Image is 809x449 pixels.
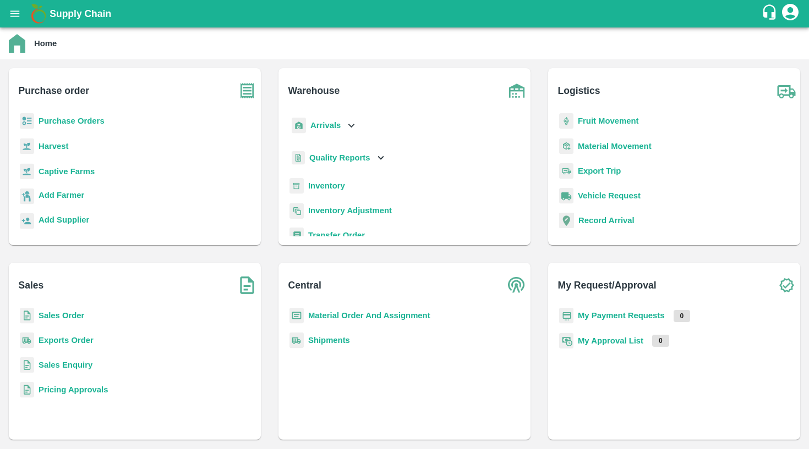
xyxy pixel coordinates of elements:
a: Inventory Adjustment [308,206,392,215]
p: 0 [652,335,669,347]
img: whTransfer [289,228,304,243]
img: material [559,138,573,154]
img: soSales [233,271,261,299]
a: Material Movement [578,142,652,151]
b: Warehouse [288,83,340,98]
a: Captive Farms [39,167,95,176]
div: customer-support [761,4,780,24]
img: supplier [20,213,34,229]
img: central [503,271,531,299]
img: harvest [20,163,34,180]
a: Transfer Order [308,231,365,240]
img: vehicle [559,188,573,204]
a: My Payment Requests [578,311,665,320]
img: approval [559,332,573,349]
a: Supply Chain [50,6,761,21]
a: Purchase Orders [39,117,105,125]
a: Material Order And Assignment [308,311,430,320]
a: Vehicle Request [578,191,641,200]
b: Sales [19,278,44,293]
img: whInventory [289,178,304,194]
a: My Approval List [578,336,643,345]
img: reciept [20,113,34,129]
a: Sales Enquiry [39,361,92,369]
img: shipments [289,332,304,348]
b: Home [34,39,57,48]
img: inventory [289,203,304,219]
img: shipments [20,332,34,348]
a: Pricing Approvals [39,385,108,394]
b: My Request/Approval [558,278,657,293]
div: Arrivals [289,113,358,138]
img: truck [773,77,800,104]
b: Quality Reports [309,153,370,162]
img: sales [20,308,34,324]
img: check [773,271,800,299]
b: Add Supplier [39,215,89,224]
p: 0 [674,310,691,322]
a: Add Supplier [39,214,89,229]
img: delivery [559,163,573,179]
a: Inventory [308,181,345,190]
a: Sales Order [39,311,84,320]
b: Supply Chain [50,8,111,19]
a: Harvest [39,142,68,151]
b: Arrivals [310,121,341,130]
a: Add Farmer [39,189,84,204]
img: payment [559,308,573,324]
a: Exports Order [39,336,94,345]
img: farmer [20,189,34,204]
a: Shipments [308,336,350,345]
img: warehouse [503,77,531,104]
img: sales [20,357,34,373]
b: Purchase order [19,83,89,98]
a: Fruit Movement [578,117,639,125]
img: purchase [233,77,261,104]
img: qualityReport [292,151,305,165]
img: sales [20,382,34,398]
b: Logistics [558,83,600,98]
button: open drawer [2,1,28,26]
b: Central [288,278,321,293]
div: account of current user [780,2,800,25]
img: recordArrival [559,213,574,228]
b: Add Farmer [39,191,84,199]
img: harvest [20,138,34,154]
img: logo [28,3,50,25]
a: Export Trip [578,167,621,175]
img: fruit [559,113,573,129]
div: Quality Reports [289,147,387,169]
img: home [9,34,25,53]
img: centralMaterial [289,308,304,324]
a: Record Arrival [578,216,635,225]
img: whArrival [292,118,306,134]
